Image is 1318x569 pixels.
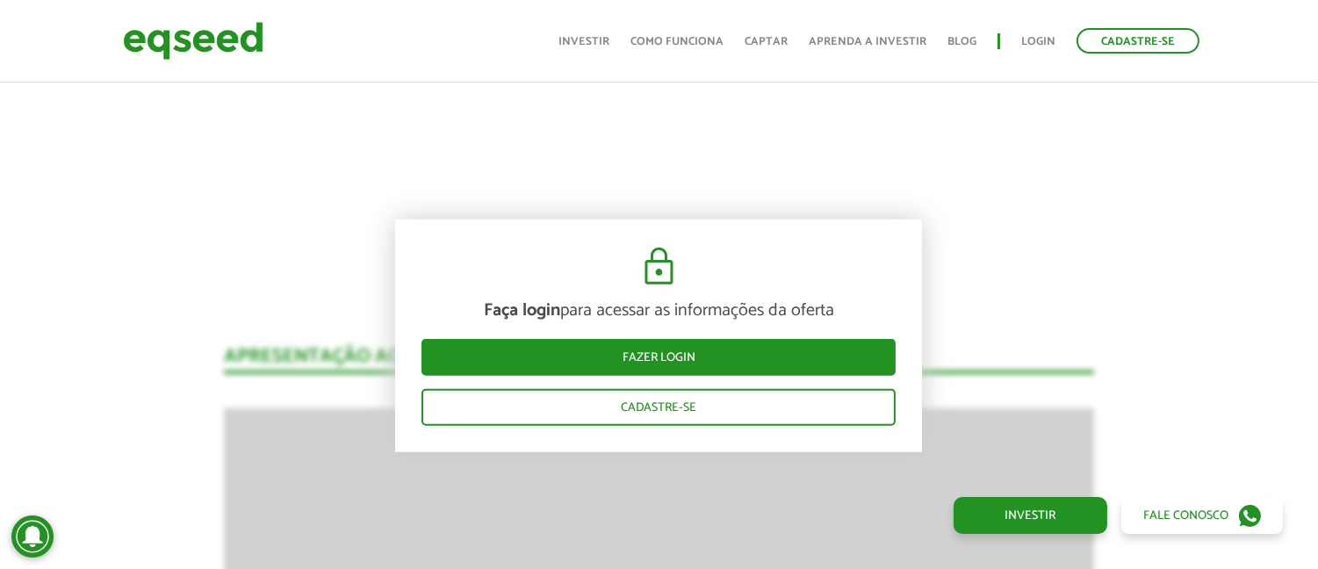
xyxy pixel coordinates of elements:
[954,497,1107,534] a: Investir
[421,300,896,321] p: para acessar as informações da oferta
[1077,28,1199,54] a: Cadastre-se
[123,18,263,64] img: EqSeed
[809,36,926,47] a: Aprenda a investir
[484,296,560,325] strong: Faça login
[421,389,896,426] a: Cadastre-se
[558,36,609,47] a: Investir
[1021,36,1055,47] a: Login
[1121,497,1283,534] a: Fale conosco
[630,36,724,47] a: Como funciona
[745,36,788,47] a: Captar
[421,339,896,376] a: Fazer login
[947,36,976,47] a: Blog
[637,246,681,288] img: cadeado.svg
